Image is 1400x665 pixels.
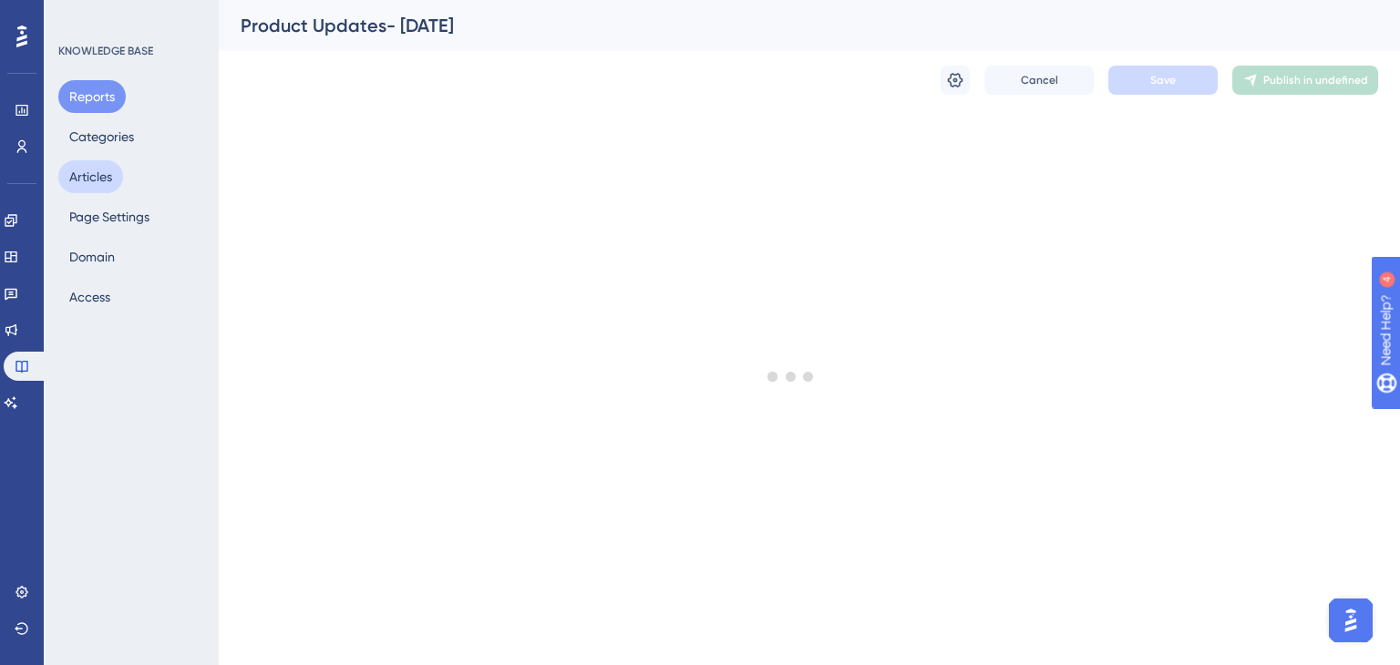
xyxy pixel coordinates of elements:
button: Domain [58,240,126,273]
div: KNOWLEDGE BASE [58,44,153,58]
div: 4 [127,9,132,24]
button: Cancel [984,66,1094,95]
button: Reports [58,80,126,113]
div: Product Updates- [DATE] [241,13,1333,38]
span: Publish in undefined [1263,73,1368,87]
button: Categories [58,120,145,153]
button: Articles [58,160,123,193]
button: Access [58,281,121,313]
iframe: UserGuiding AI Assistant Launcher [1323,593,1378,648]
button: Save [1108,66,1218,95]
span: Need Help? [43,5,114,26]
span: Save [1150,73,1176,87]
button: Page Settings [58,200,160,233]
span: Cancel [1021,73,1058,87]
button: Publish in undefined [1232,66,1378,95]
